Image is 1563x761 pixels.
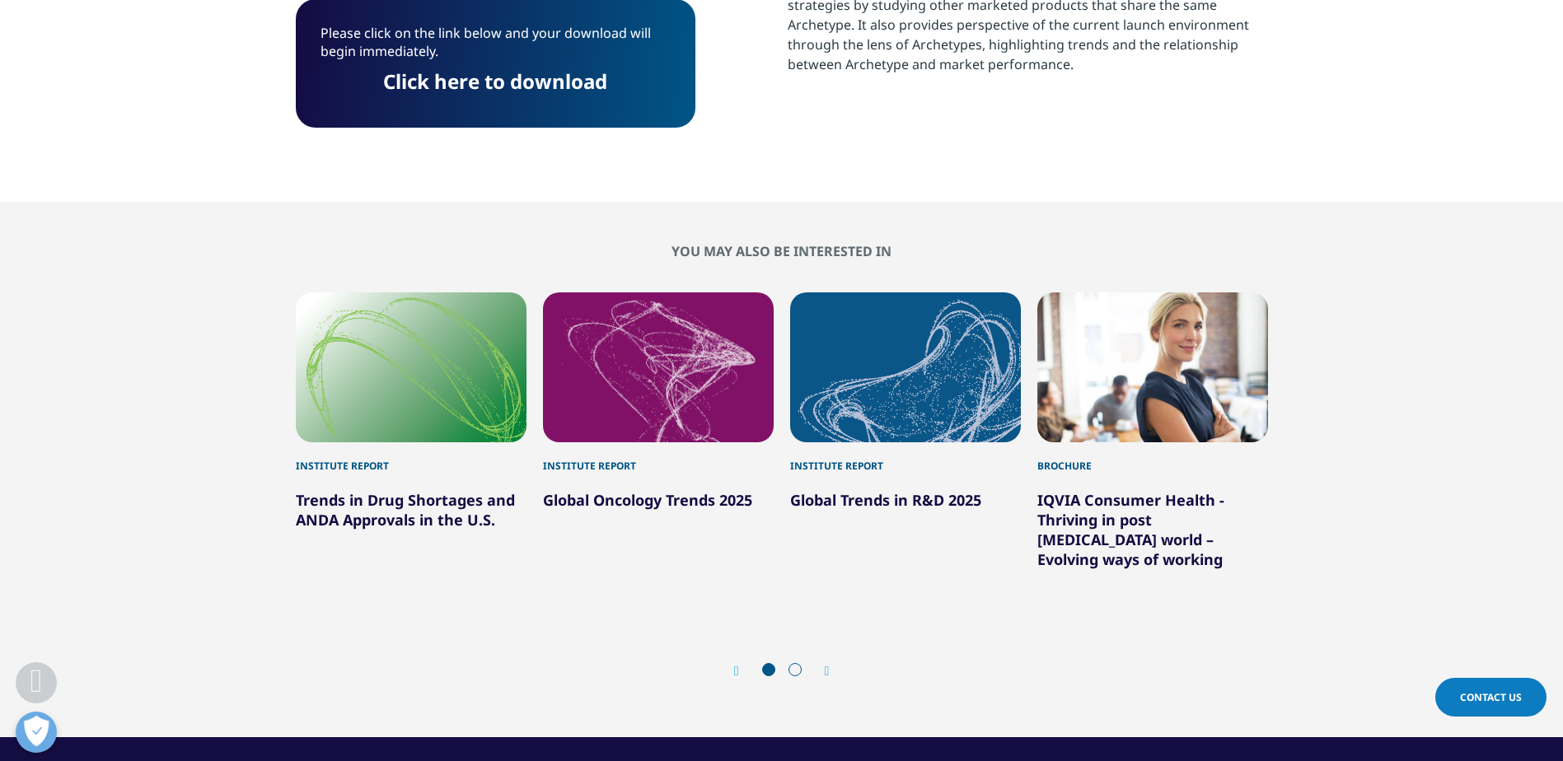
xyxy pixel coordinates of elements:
[543,442,774,474] div: Institute Report
[296,442,526,474] div: Institute Report
[1435,678,1547,717] a: Contact Us
[1460,690,1522,704] span: Contact Us
[296,243,1268,259] h2: You may also be interested in
[790,490,981,510] a: Global Trends in R&D 2025
[1037,442,1268,474] div: Brochure
[734,663,756,679] div: Previous slide
[321,24,671,72] p: Please click on the link below and your download will begin immediately.
[1037,292,1268,589] div: 4 / 6
[296,490,515,530] a: Trends in Drug Shortages and ANDA Approvals in the U.S.
[790,292,1021,589] div: 3 / 6
[296,292,526,589] div: 1 / 6
[543,490,752,510] a: Global Oncology Trends 2025
[16,712,57,753] button: Abrir preferencias
[1037,490,1224,569] a: IQVIA Consumer Health - Thriving in post [MEDICAL_DATA] world – Evolving ways of working
[543,292,774,589] div: 2 / 6
[790,442,1021,474] div: Institute Report
[808,663,830,679] div: Next slide
[383,68,607,95] a: Click here to download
